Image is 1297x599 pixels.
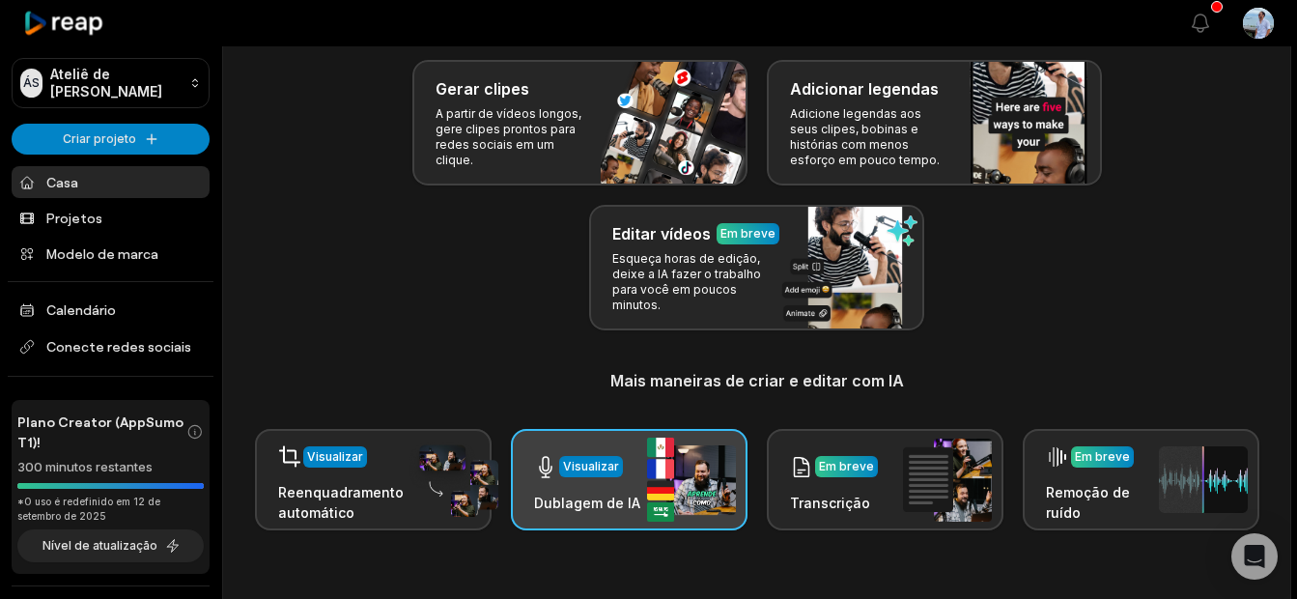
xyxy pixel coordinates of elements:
[612,251,762,313] p: Esqueça horas de edição, deixe a IA fazer o trabalho para você em poucos minutos.
[790,493,878,513] h3: Transcrição
[46,172,78,192] font: Casa
[50,66,183,100] p: Ateliê de [PERSON_NAME]
[1075,448,1130,466] div: Em breve
[17,495,204,524] div: *O uso é redefinido em 12 de setembro de 2025
[12,124,210,155] button: Criar projeto
[42,538,157,554] font: Nível de atualização
[790,77,939,100] h3: Adicionar legendas
[12,238,210,270] a: Modelo de marca
[12,294,210,326] a: Calendário
[819,458,874,475] div: Em breve
[307,448,363,466] div: Visualizar
[17,458,204,477] div: 300 minutos restantes
[12,166,210,198] a: Casa
[278,482,404,523] h3: Reenquadramento automático
[17,529,204,562] button: Nível de atualização
[612,222,711,245] h3: Editar vídeos
[436,106,585,168] p: A partir de vídeos longos, gere clipes prontos para redes sociais em um clique.
[720,225,775,242] div: Em breve
[790,106,940,168] p: Adicione legendas aos seus clipes, bobinas e histórias com menos esforço em pouco tempo.
[46,299,116,320] font: Calendário
[1046,482,1153,523] h3: Remoção de ruído
[563,458,619,475] div: Visualizar
[647,438,736,522] img: ai_dubbing.png
[46,243,158,264] font: Modelo de marca
[46,335,191,358] font: Conecte redes sociais
[17,412,186,452] span: Plano Creator (AppSumo T1)!
[436,77,529,100] h3: Gerar clipes
[12,202,210,234] a: Projetos
[63,131,136,147] font: Criar projeto
[246,369,1267,392] h3: Mais maneiras de criar e editar com IA
[1231,533,1278,580] div: Abra o Intercom Messenger
[409,442,498,518] img: auto_reframe.png
[46,208,102,228] font: Projetos
[534,493,640,513] h3: Dublagem de IA
[1159,446,1248,513] img: noise_removal.png
[903,439,992,522] img: transcription.png
[20,69,42,98] div: ÁS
